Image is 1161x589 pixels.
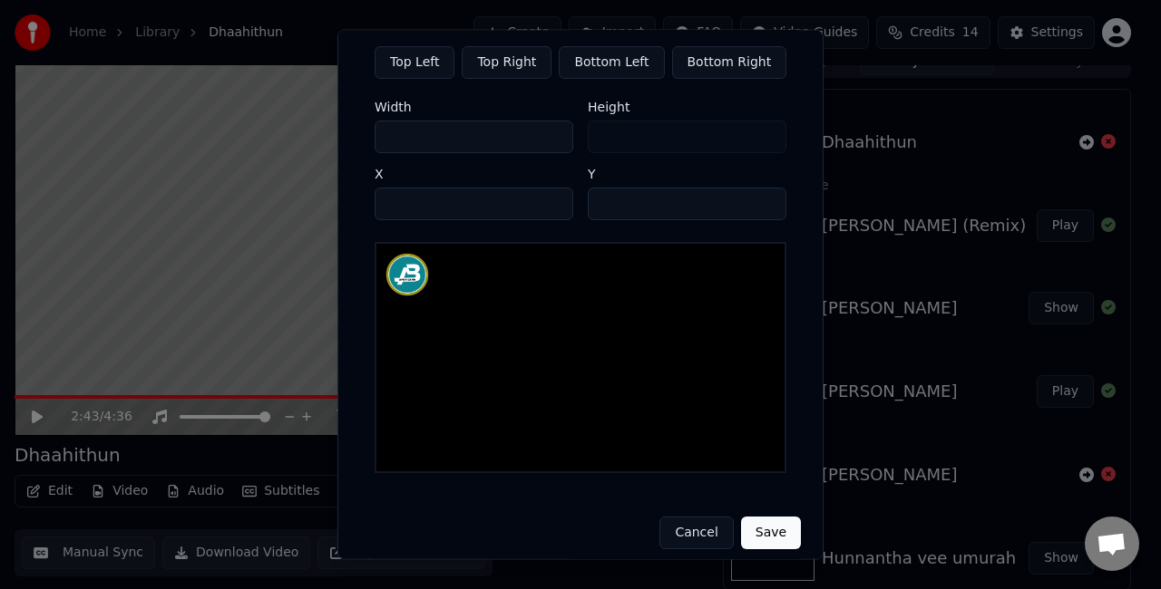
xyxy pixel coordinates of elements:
label: Height [588,101,786,114]
button: Bottom Left [559,47,664,80]
button: Save [741,517,801,550]
img: Logo [381,248,434,302]
label: X [375,169,573,181]
button: Top Left [375,47,454,80]
button: Cancel [659,517,733,550]
label: Y [588,169,786,181]
button: Top Right [462,47,551,80]
label: Width [375,101,573,114]
button: Bottom Right [671,47,786,80]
